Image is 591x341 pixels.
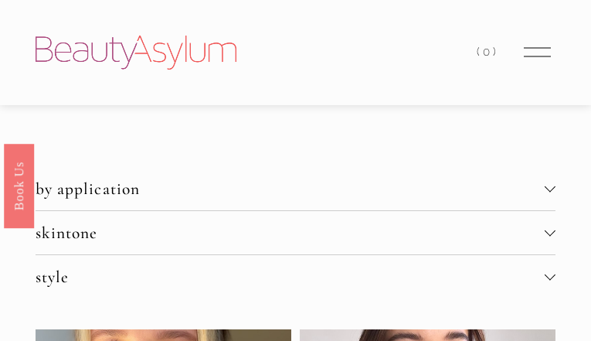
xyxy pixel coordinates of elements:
[493,45,499,59] span: )
[36,223,545,243] span: skintone
[36,179,545,199] span: by application
[36,255,555,298] button: style
[477,45,483,59] span: (
[36,167,555,210] button: by application
[36,36,236,70] img: Beauty Asylum | Bridal Hair &amp; Makeup Charlotte &amp; Atlanta
[477,42,498,63] a: 0 items in cart
[483,45,493,59] span: 0
[36,267,545,287] span: style
[4,143,34,227] a: Book Us
[36,211,555,254] button: skintone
